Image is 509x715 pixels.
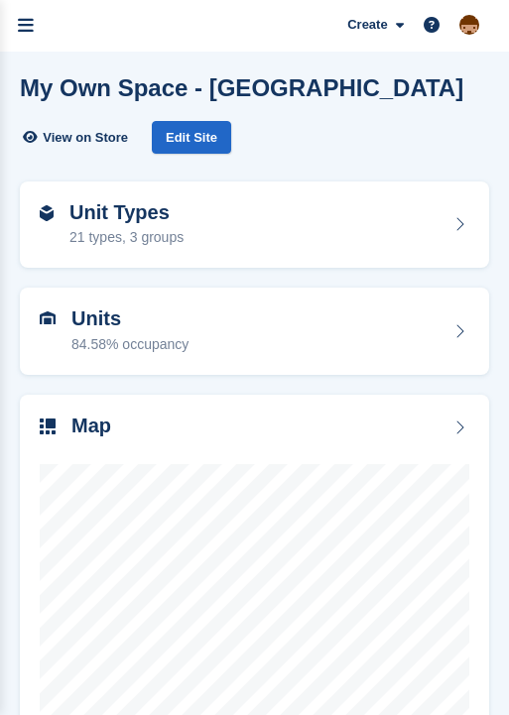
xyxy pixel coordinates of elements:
h2: Unit Types [69,201,184,224]
div: 21 types, 3 groups [69,227,184,248]
a: Unit Types 21 types, 3 groups [20,181,489,269]
img: unit-type-icn-2b2737a686de81e16bb02015468b77c625bbabd49415b5ef34ead5e3b44a266d.svg [40,205,54,221]
img: Paula Harris [459,15,479,35]
img: unit-icn-7be61d7bf1b0ce9d3e12c5938cc71ed9869f7b940bace4675aadf7bd6d80202e.svg [40,311,56,325]
h2: Map [71,415,111,437]
a: View on Store [20,121,136,154]
div: Edit Site [152,121,231,154]
span: View on Store [43,128,128,148]
img: map-icn-33ee37083ee616e46c38cad1a60f524a97daa1e2b2c8c0bc3eb3415660979fc1.svg [40,418,56,434]
h2: Units [71,307,189,330]
a: Units 84.58% occupancy [20,288,489,375]
div: 84.58% occupancy [71,334,189,355]
span: Create [347,15,387,35]
a: Edit Site [152,121,231,162]
h2: My Own Space - [GEOGRAPHIC_DATA] [20,74,463,101]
